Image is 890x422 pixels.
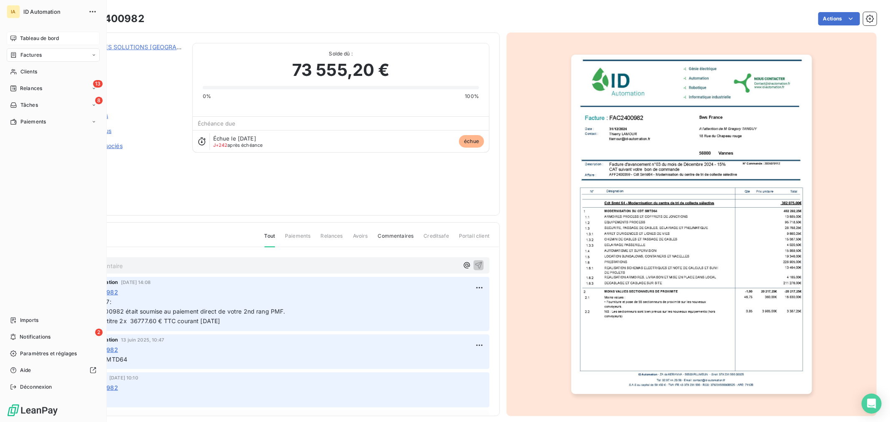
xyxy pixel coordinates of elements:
[23,8,83,15] span: ID Automation
[95,329,103,336] span: 2
[109,375,138,380] span: [DATE] 10:10
[20,68,37,75] span: Clients
[121,280,151,285] span: [DATE] 14:08
[55,317,220,324] span: PMF a perçu à ce titre 2x 36777.60 € TTC courant [DATE]
[292,58,390,83] span: 73 555,20 €
[285,232,310,246] span: Paiements
[203,50,479,58] span: Solde dû :
[818,12,860,25] button: Actions
[571,55,812,394] img: invoice_thumbnail
[20,85,42,92] span: Relances
[7,364,100,377] a: Aide
[66,53,182,60] span: C013324
[20,350,77,357] span: Paramètres et réglages
[353,232,368,246] span: Avoirs
[20,51,42,59] span: Factures
[78,11,144,26] h3: FAC2400982
[862,394,882,414] div: Open Intercom Messenger
[20,118,46,126] span: Paiements
[213,135,256,142] span: Échue le [DATE]
[320,232,343,246] span: Relances
[20,101,38,109] span: Tâches
[95,97,103,104] span: 8
[203,93,211,100] span: 0%
[459,135,484,148] span: échue
[198,120,236,127] span: Échéance due
[213,142,228,148] span: J+242
[378,232,414,246] span: Commentaires
[55,298,285,315] span: Mail SWS du 07/07: La facture FAC2400982 était soumise au paiement direct de votre 2nd rang PMF.
[213,143,263,148] span: après échéance
[20,316,38,324] span: Imports
[20,367,31,374] span: Aide
[424,232,449,246] span: Creditsafe
[7,5,20,18] div: IA
[93,80,103,88] span: 13
[465,93,479,100] span: 100%
[20,35,59,42] span: Tableau de bord
[459,232,489,246] span: Portail client
[7,404,58,417] img: Logo LeanPay
[121,337,164,342] span: 13 juin 2025, 10:47
[66,43,256,50] a: SUSTY WASTES SOLUTIONS [GEOGRAPHIC_DATA] (SWS FRANCE)
[265,232,275,247] span: Tout
[20,333,50,341] span: Notifications
[20,383,52,391] span: Déconnexion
